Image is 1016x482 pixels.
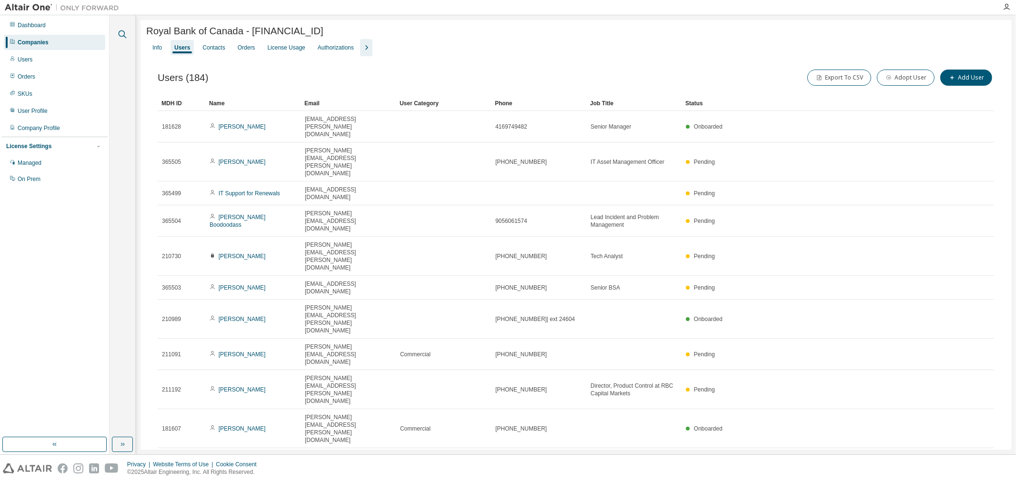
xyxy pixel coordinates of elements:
span: Senior BSA [591,284,620,291]
span: Onboarded [694,425,723,432]
div: On Prem [18,175,40,183]
img: Altair One [5,3,124,12]
span: Onboarded [694,123,723,130]
span: Lead Incident and Problem Management [591,213,677,229]
div: Authorizations [318,44,354,51]
span: 365499 [162,190,181,197]
span: 181628 [162,123,181,131]
a: [PERSON_NAME] [219,316,266,322]
span: 210730 [162,252,181,260]
span: [PHONE_NUMBER]| ext 24604 [495,315,575,323]
div: Job Title [590,96,678,111]
div: Users [18,56,32,63]
div: Orders [18,73,35,80]
span: [EMAIL_ADDRESS][PERSON_NAME][DOMAIN_NAME] [305,115,392,138]
button: Export To CSV [807,70,871,86]
div: Info [152,44,162,51]
a: [PERSON_NAME] [219,123,266,130]
span: 365504 [162,217,181,225]
span: [PERSON_NAME][EMAIL_ADDRESS][PERSON_NAME][DOMAIN_NAME] [305,147,392,177]
a: [PERSON_NAME] [219,425,266,432]
span: Commercial [400,351,431,358]
span: Pending [694,253,715,260]
a: [PERSON_NAME] [219,284,266,291]
span: Onboarded [694,316,723,322]
span: [PERSON_NAME][EMAIL_ADDRESS][PERSON_NAME][DOMAIN_NAME] [305,241,392,271]
div: Companies [18,39,49,46]
span: [PERSON_NAME][EMAIL_ADDRESS][DOMAIN_NAME] [305,210,392,232]
span: Pending [694,386,715,393]
div: MDH ID [161,96,201,111]
span: Director, Product Control at RBC Capital Markets [591,382,677,397]
span: [PERSON_NAME][EMAIL_ADDRESS][PERSON_NAME][DOMAIN_NAME] [305,413,392,444]
div: User Profile [18,107,48,115]
span: Pending [694,159,715,165]
div: Users [174,44,190,51]
p: © 2025 Altair Engineering, Inc. All Rights Reserved. [127,468,262,476]
span: 9056061574 [495,217,527,225]
span: [PHONE_NUMBER] [495,351,547,358]
span: Users (184) [158,72,209,83]
div: Contacts [202,44,225,51]
div: Email [304,96,392,111]
div: Name [209,96,297,111]
span: 365505 [162,158,181,166]
a: [PERSON_NAME] [219,386,266,393]
span: Pending [694,351,715,358]
span: Tech Analyst [591,252,623,260]
span: Senior Manager [591,123,631,131]
span: 210989 [162,315,181,323]
div: SKUs [18,90,32,98]
span: [PERSON_NAME][EMAIL_ADDRESS][PERSON_NAME][DOMAIN_NAME] [305,374,392,405]
div: Orders [238,44,255,51]
div: Phone [495,96,583,111]
span: Pending [694,190,715,197]
img: linkedin.svg [89,463,99,473]
span: [EMAIL_ADDRESS][DOMAIN_NAME] [305,280,392,295]
span: Royal Bank of Canada - [FINANCIAL_ID] [146,26,323,37]
div: Cookie Consent [216,461,262,468]
img: facebook.svg [58,463,68,473]
div: Dashboard [18,21,46,29]
div: License Settings [6,142,51,150]
button: Adopt User [877,70,935,86]
a: [PERSON_NAME] [219,253,266,260]
span: 211192 [162,386,181,393]
span: [PHONE_NUMBER] [495,425,547,432]
div: License Usage [267,44,305,51]
div: Privacy [127,461,153,468]
button: Add User [940,70,992,86]
span: IT Asset Management Officer [591,158,664,166]
span: Commercial [400,425,431,432]
span: [PHONE_NUMBER] [495,158,547,166]
a: [PERSON_NAME] Boodoodass [210,214,265,228]
div: User Category [400,96,487,111]
span: Pending [694,284,715,291]
div: Managed [18,159,41,167]
a: [PERSON_NAME] [219,159,266,165]
span: 211091 [162,351,181,358]
span: [PHONE_NUMBER] [495,386,547,393]
span: [PHONE_NUMBER] [495,252,547,260]
span: 4169749482 [495,123,527,131]
a: [PERSON_NAME] [219,351,266,358]
img: altair_logo.svg [3,463,52,473]
span: [PHONE_NUMBER] [495,284,547,291]
span: 365503 [162,284,181,291]
div: Website Terms of Use [153,461,216,468]
img: youtube.svg [105,463,119,473]
div: Status [685,96,937,111]
div: Company Profile [18,124,60,132]
span: 181607 [162,425,181,432]
a: IT Support for Renewals [219,190,280,197]
span: Pending [694,218,715,224]
span: [EMAIL_ADDRESS][DOMAIN_NAME] [305,186,392,201]
span: [PERSON_NAME][EMAIL_ADDRESS][DOMAIN_NAME] [305,343,392,366]
span: [PERSON_NAME][EMAIL_ADDRESS][PERSON_NAME][DOMAIN_NAME] [305,304,392,334]
img: instagram.svg [73,463,83,473]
